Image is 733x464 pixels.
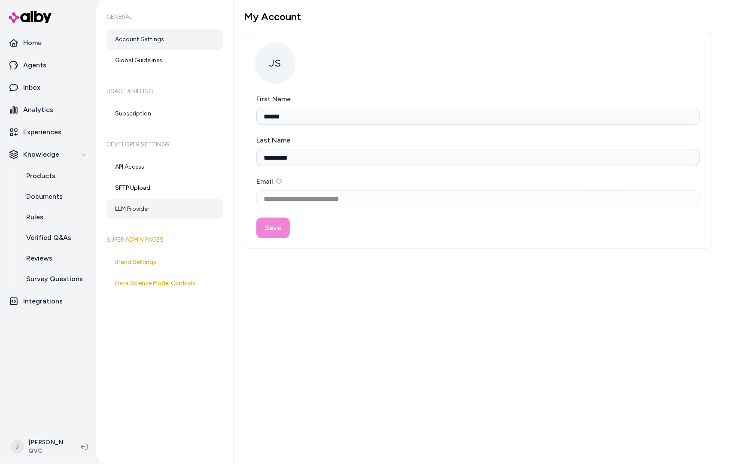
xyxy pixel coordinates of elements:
p: Experiences [23,127,61,137]
label: Email [256,177,282,185]
a: Analytics [3,100,93,120]
button: Email [277,179,282,184]
a: Global Guidelines [106,50,223,71]
p: Products [26,171,55,181]
p: Inbox [23,82,40,93]
a: Agents [3,55,93,76]
a: Integrations [3,291,93,312]
h6: Developer Settings [106,133,223,157]
a: Data Science Model Controls [106,273,223,294]
h1: My Account [244,10,712,23]
p: Agents [23,60,46,70]
h6: General [106,5,223,29]
a: Products [18,166,93,186]
p: Home [23,38,42,48]
a: Experiences [3,122,93,143]
p: Analytics [23,105,53,115]
p: [PERSON_NAME] [28,438,67,447]
span: QVC [28,447,67,455]
a: Documents [18,186,93,207]
h6: Super Admin Pages [106,228,223,252]
a: SFTP Upload [106,178,223,198]
p: Survey Questions [26,274,83,284]
a: Subscription [106,103,223,124]
button: J[PERSON_NAME]QVC [5,433,74,461]
a: Reviews [18,248,93,269]
a: API Access [106,157,223,177]
span: JS [255,42,296,84]
img: alby Logo [9,11,52,23]
a: Account Settings [106,29,223,50]
a: LLM Provider [106,199,223,219]
label: Last Name [256,136,290,144]
p: Rules [26,212,43,222]
h6: Usage & Billing [106,79,223,103]
a: Verified Q&As [18,227,93,248]
span: J [10,440,24,454]
a: Survey Questions [18,269,93,289]
p: Documents [26,191,63,202]
button: Knowledge [3,144,93,165]
label: First Name [256,95,291,103]
p: Verified Q&As [26,233,71,243]
a: Home [3,33,93,53]
p: Integrations [23,296,63,306]
p: Knowledge [23,149,59,160]
a: Inbox [3,77,93,98]
p: Reviews [26,253,52,264]
a: Brand Settings [106,252,223,273]
a: Rules [18,207,93,227]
